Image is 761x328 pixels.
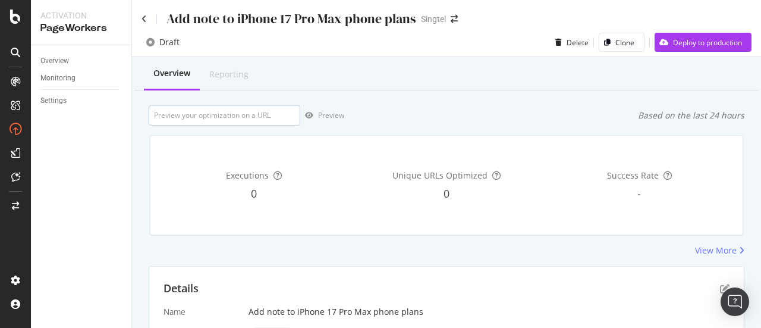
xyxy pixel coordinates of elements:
[392,170,488,181] span: Unique URLs Optimized
[551,33,589,52] button: Delete
[40,95,123,107] a: Settings
[249,306,729,318] div: Add note to iPhone 17 Pro Max phone plans
[451,15,458,23] div: arrow-right-arrow-left
[163,306,239,318] div: Name
[153,67,190,79] div: Overview
[40,10,122,21] div: Activation
[40,55,69,67] div: Overview
[721,288,749,316] div: Open Intercom Messenger
[615,38,634,48] div: Clone
[159,36,180,48] div: Draft
[655,33,751,52] button: Deploy to production
[149,105,300,126] input: Preview your optimization on a URL
[226,170,269,181] span: Executions
[720,284,729,293] div: pen-to-square
[637,186,641,201] span: -
[695,245,744,257] a: View More
[40,55,123,67] a: Overview
[141,15,147,23] a: Click to go back
[166,10,416,28] div: Add note to iPhone 17 Pro Max phone plans
[599,33,644,52] button: Clone
[300,106,344,125] button: Preview
[40,72,76,85] div: Monitoring
[695,245,737,257] div: View More
[163,281,199,296] div: Details
[638,110,744,121] div: Based on the last 24 hours
[251,186,257,201] span: 0
[209,68,249,80] div: Reporting
[40,21,122,35] div: PageWorkers
[567,38,589,48] div: Delete
[607,170,659,181] span: Success Rate
[40,72,123,85] a: Monitoring
[318,110,344,120] div: Preview
[444,186,449,201] span: 0
[421,13,446,25] div: Singtel
[673,38,742,48] div: Deploy to production
[40,95,67,107] div: Settings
